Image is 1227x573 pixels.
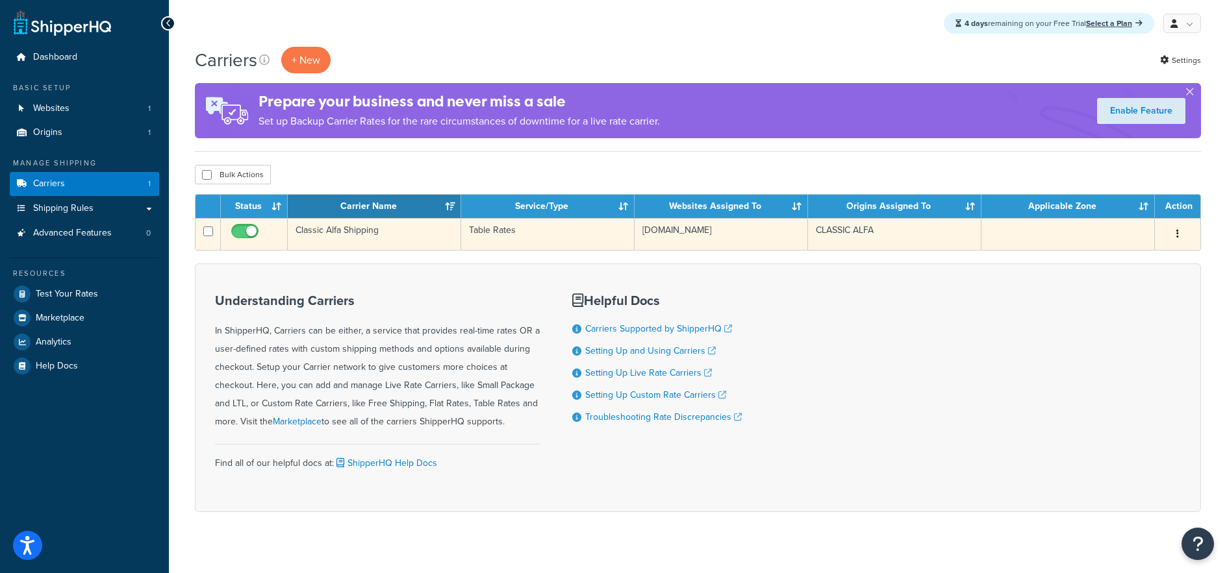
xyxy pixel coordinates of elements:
[10,158,159,169] div: Manage Shipping
[288,218,461,250] td: Classic Alfa Shipping
[10,45,159,69] a: Dashboard
[1155,195,1200,218] th: Action
[10,97,159,121] li: Websites
[585,322,732,335] a: Carriers Supported by ShipperHQ
[195,83,259,138] img: ad-rules-rateshop-fe6ec290ccb7230408bd80ed9643f0289d75e0ffd9eb532fc0e269fcd187b520.png
[281,47,331,73] button: + New
[1097,98,1185,124] a: Enable Feature
[944,13,1154,34] div: remaining on your Free Trial
[148,103,151,114] span: 1
[33,228,112,239] span: Advanced Features
[33,52,77,63] span: Dashboard
[10,82,159,93] div: Basic Setup
[461,195,635,218] th: Service/Type: activate to sort column ascending
[259,91,660,112] h4: Prepare your business and never miss a sale
[808,218,981,250] td: CLASSIC ALFA
[148,127,151,138] span: 1
[10,221,159,245] li: Advanced Features
[10,330,159,354] a: Analytics
[195,165,271,184] button: Bulk Actions
[981,195,1155,218] th: Applicable Zone: activate to sort column ascending
[148,178,151,189] span: 1
[1182,528,1214,560] button: Open Resource Center
[585,388,726,402] a: Setting Up Custom Rate Carriers
[1086,18,1143,29] a: Select a Plan
[10,97,159,121] a: Websites 1
[33,178,65,189] span: Carriers
[259,112,660,130] p: Set up Backup Carrier Rates for the rare circumstances of downtime for a live rate carrier.
[36,289,98,300] span: Test Your Rates
[10,121,159,145] a: Origins 1
[10,306,159,330] a: Marketplace
[273,415,322,428] a: Marketplace
[572,293,742,308] h3: Helpful Docs
[585,410,742,424] a: Troubleshooting Rate Discrepancies
[1160,51,1201,69] a: Settings
[36,313,84,324] span: Marketplace
[146,228,151,239] span: 0
[635,218,808,250] td: [DOMAIN_NAME]
[585,344,716,358] a: Setting Up and Using Carriers
[215,444,540,472] div: Find all of our helpful docs at:
[288,195,461,218] th: Carrier Name: activate to sort column ascending
[10,354,159,378] a: Help Docs
[10,197,159,221] a: Shipping Rules
[10,268,159,279] div: Resources
[585,366,712,380] a: Setting Up Live Rate Carriers
[36,337,71,348] span: Analytics
[334,456,437,470] a: ShipperHQ Help Docs
[965,18,988,29] strong: 4 days
[33,127,62,138] span: Origins
[215,293,540,431] div: In ShipperHQ, Carriers can be either, a service that provides real-time rates OR a user-defined r...
[10,221,159,245] a: Advanced Features 0
[36,361,78,372] span: Help Docs
[195,47,257,73] h1: Carriers
[10,172,159,196] li: Carriers
[221,195,288,218] th: Status: activate to sort column ascending
[14,10,111,36] a: ShipperHQ Home
[635,195,808,218] th: Websites Assigned To: activate to sort column ascending
[33,203,94,214] span: Shipping Rules
[808,195,981,218] th: Origins Assigned To: activate to sort column ascending
[10,172,159,196] a: Carriers 1
[33,103,70,114] span: Websites
[10,282,159,306] a: Test Your Rates
[10,121,159,145] li: Origins
[215,293,540,308] h3: Understanding Carriers
[461,218,635,250] td: Table Rates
